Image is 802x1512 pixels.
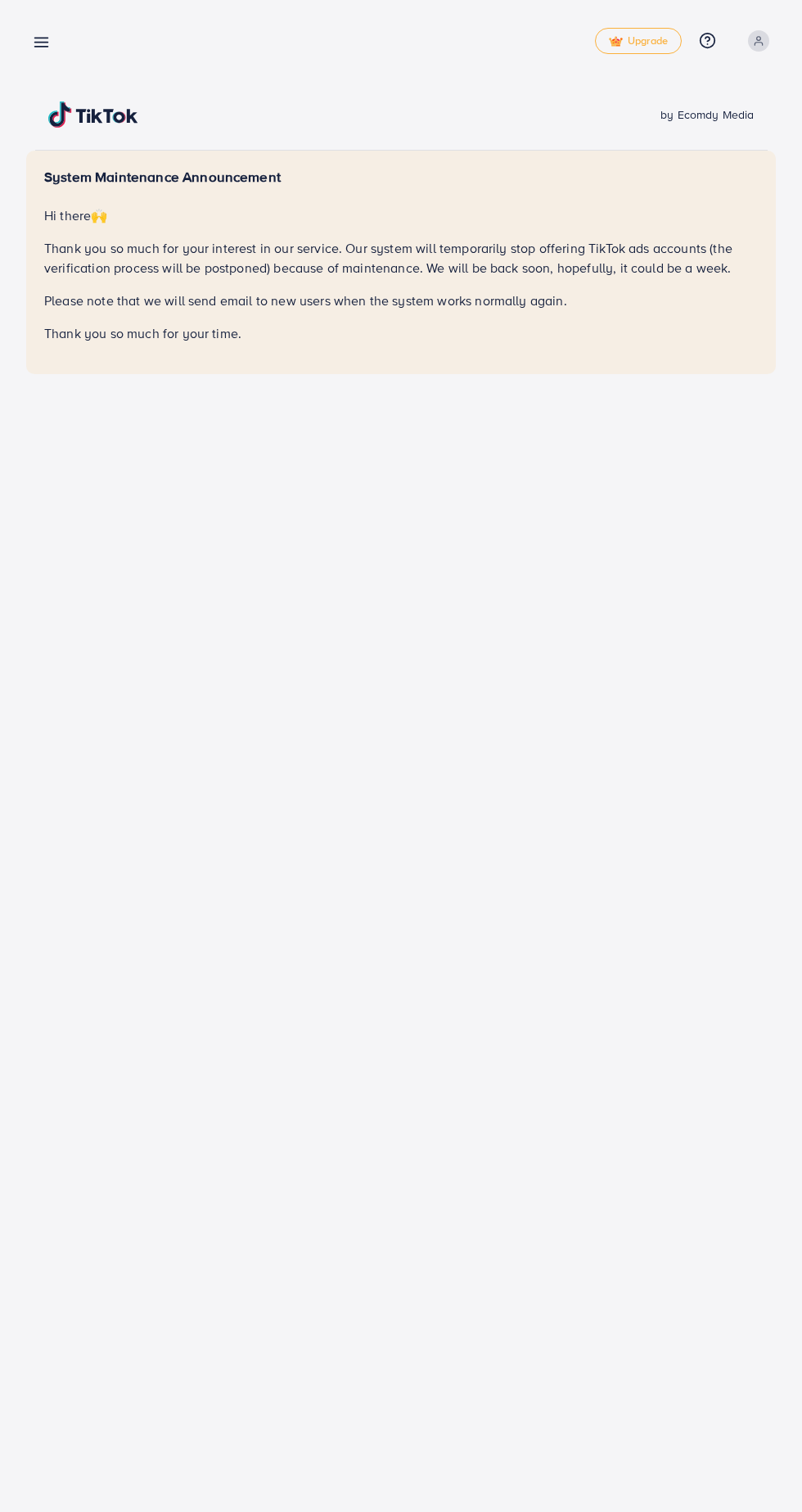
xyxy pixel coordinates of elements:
[44,169,758,186] h5: System Maintenance Announcement
[660,106,754,123] span: by Ecomdy Media
[44,205,758,225] p: Hi there
[44,323,758,343] p: Thank you so much for your time.
[48,102,138,128] img: TikTok
[595,28,682,54] a: tickUpgrade
[44,291,758,310] p: Please note that we will send email to new users when the system works normally again.
[91,206,107,224] span: 🙌
[609,35,668,47] span: Upgrade
[44,238,758,278] p: Thank you so much for your interest in our service. Our system will temporarily stop offering Tik...
[609,36,623,47] img: tick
